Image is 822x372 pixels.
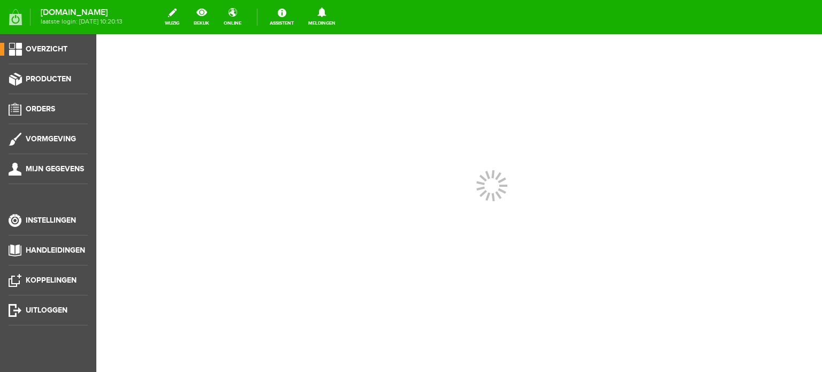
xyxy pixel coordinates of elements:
span: Overzicht [26,44,67,54]
span: Vormgeving [26,134,76,143]
span: Orders [26,104,55,113]
span: laatste login: [DATE] 10:20:13 [41,19,123,25]
span: Handleidingen [26,246,85,255]
span: Mijn gegevens [26,164,84,173]
a: online [217,5,248,29]
a: wijzig [158,5,186,29]
strong: [DOMAIN_NAME] [41,10,123,16]
span: Koppelingen [26,276,77,285]
a: Assistent [263,5,300,29]
span: Uitloggen [26,306,67,315]
a: bekijk [187,5,216,29]
a: Meldingen [302,5,342,29]
span: Producten [26,74,71,83]
span: Instellingen [26,216,76,225]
